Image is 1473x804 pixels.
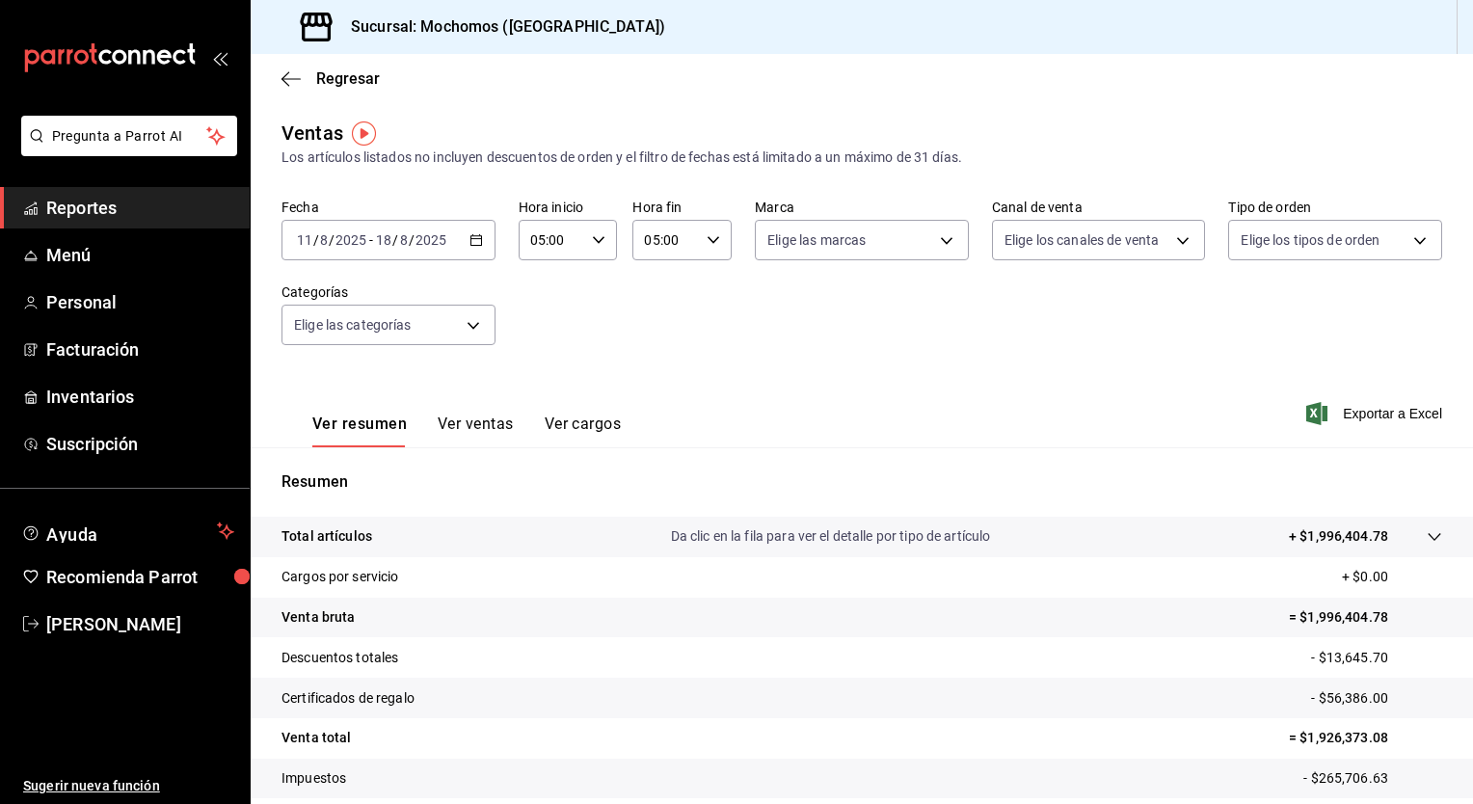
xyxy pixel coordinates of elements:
[399,232,409,248] input: --
[767,230,866,250] span: Elige las marcas
[46,242,234,268] span: Menú
[1289,728,1442,748] p: = $1,926,373.08
[281,688,415,709] p: Certificados de regalo
[294,315,412,335] span: Elige las categorías
[519,201,618,214] label: Hora inicio
[21,116,237,156] button: Pregunta a Parrot AI
[281,470,1442,494] p: Resumen
[316,69,380,88] span: Regresar
[1303,768,1442,789] p: - $265,706.63
[46,520,209,543] span: Ayuda
[312,415,407,447] button: Ver resumen
[1241,230,1379,250] span: Elige los tipos de orden
[281,728,351,748] p: Venta total
[329,232,335,248] span: /
[1311,688,1442,709] p: - $56,386.00
[992,201,1206,214] label: Canal de venta
[312,415,621,447] div: navigation tabs
[46,195,234,221] span: Reportes
[13,140,237,160] a: Pregunta a Parrot AI
[415,232,447,248] input: ----
[281,69,380,88] button: Regresar
[46,431,234,457] span: Suscripción
[46,384,234,410] span: Inventarios
[46,336,234,362] span: Facturación
[281,285,495,299] label: Categorías
[281,648,398,668] p: Descuentos totales
[313,232,319,248] span: /
[1311,648,1442,668] p: - $13,645.70
[438,415,514,447] button: Ver ventas
[335,15,665,39] h3: Sucursal: Mochomos ([GEOGRAPHIC_DATA])
[52,126,207,147] span: Pregunta a Parrot AI
[281,147,1442,168] div: Los artículos listados no incluyen descuentos de orden y el filtro de fechas está limitado a un m...
[281,567,399,587] p: Cargos por servicio
[375,232,392,248] input: --
[1342,567,1442,587] p: + $0.00
[46,611,234,637] span: [PERSON_NAME]
[632,201,732,214] label: Hora fin
[335,232,367,248] input: ----
[755,201,969,214] label: Marca
[281,526,372,547] p: Total artículos
[23,776,234,796] span: Sugerir nueva función
[409,232,415,248] span: /
[46,289,234,315] span: Personal
[281,607,355,628] p: Venta bruta
[281,201,495,214] label: Fecha
[46,564,234,590] span: Recomienda Parrot
[1228,201,1442,214] label: Tipo de orden
[1004,230,1159,250] span: Elige los canales de venta
[1289,526,1388,547] p: + $1,996,404.78
[545,415,622,447] button: Ver cargos
[296,232,313,248] input: --
[1289,607,1442,628] p: = $1,996,404.78
[212,50,228,66] button: open_drawer_menu
[392,232,398,248] span: /
[352,121,376,146] img: Tooltip marker
[671,526,991,547] p: Da clic en la fila para ver el detalle por tipo de artículo
[369,232,373,248] span: -
[319,232,329,248] input: --
[281,119,343,147] div: Ventas
[281,768,346,789] p: Impuestos
[1310,402,1442,425] button: Exportar a Excel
